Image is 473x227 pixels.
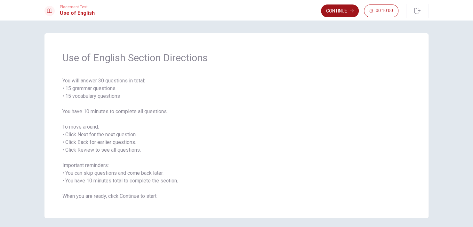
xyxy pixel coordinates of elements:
span: You will answer 30 questions in total: • 15 grammar questions • 15 vocabulary questions You have ... [62,77,411,200]
h1: Use of English [60,9,95,17]
button: 00:10:00 [364,4,398,17]
button: Continue [321,4,359,17]
span: Use of English Section Directions [62,51,411,64]
span: 00:10:00 [376,8,393,13]
span: Placement Test [60,5,95,9]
